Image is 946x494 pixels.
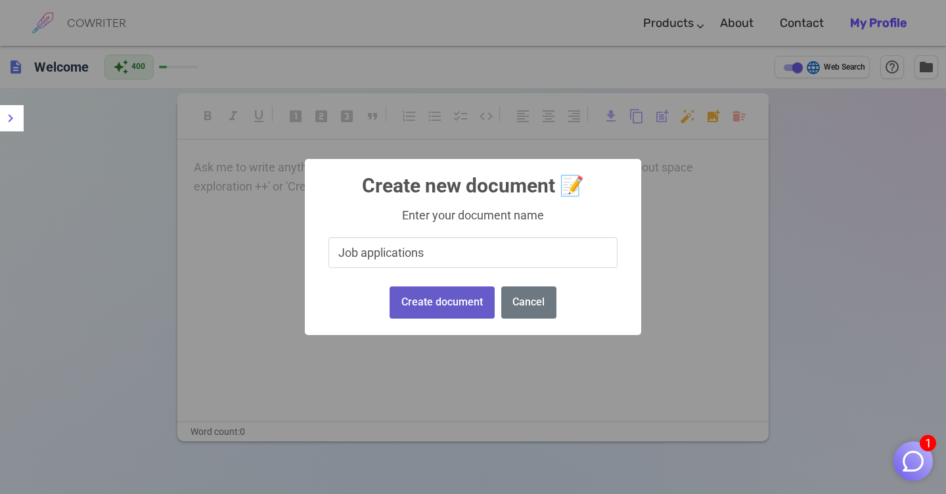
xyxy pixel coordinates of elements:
[893,441,933,481] button: 1
[328,237,618,268] input: Document name
[324,208,622,222] div: Enter your document name
[901,449,926,474] img: Close chat
[501,286,556,319] button: Cancel
[390,286,494,319] button: Create document
[305,159,641,196] h2: Create new document 📝
[920,435,936,451] span: 1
